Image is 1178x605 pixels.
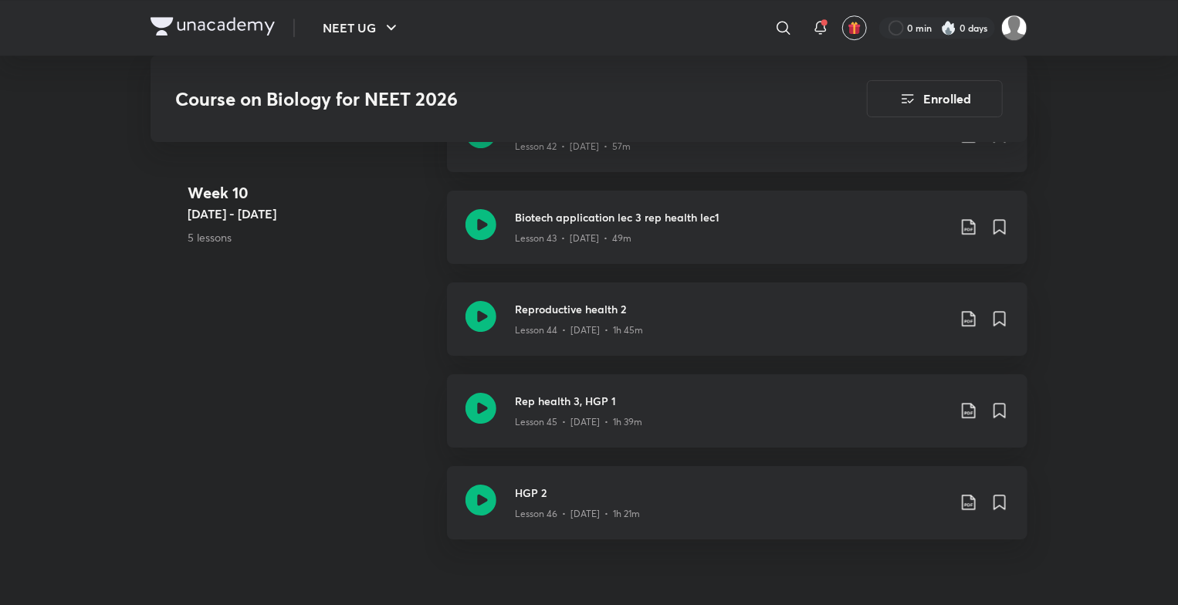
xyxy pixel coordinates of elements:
p: Lesson 44 • [DATE] • 1h 45m [515,323,643,337]
img: Harshu [1001,15,1027,41]
h3: Biotech application lec 3 rep health lec1 [515,209,947,225]
a: Company Logo [151,17,275,39]
h3: Course on Biology for NEET 2026 [175,88,780,110]
a: Rep health 3, HGP 1Lesson 45 • [DATE] • 1h 39m [447,374,1027,466]
h3: HGP 2 [515,485,947,501]
h5: [DATE] - [DATE] [188,204,435,223]
a: HGP 2Lesson 46 • [DATE] • 1h 21m [447,466,1027,558]
p: Lesson 42 • [DATE] • 57m [515,140,631,154]
img: avatar [848,21,861,35]
p: Lesson 45 • [DATE] • 1h 39m [515,415,642,429]
button: avatar [842,15,867,40]
p: Lesson 43 • [DATE] • 49m [515,232,631,245]
a: Reproductive health 2Lesson 44 • [DATE] • 1h 45m [447,282,1027,374]
a: Biotech application lec 3 rep health lec1Lesson 43 • [DATE] • 49m [447,191,1027,282]
h3: Rep health 3, HGP 1 [515,393,947,409]
a: Biotech application lec 2Lesson 42 • [DATE] • 57m [447,99,1027,191]
button: NEET UG [313,12,410,43]
button: Enrolled [867,80,1003,117]
p: Lesson 46 • [DATE] • 1h 21m [515,507,640,521]
img: Company Logo [151,17,275,35]
h3: Reproductive health 2 [515,301,947,317]
p: 5 lessons [188,229,435,245]
img: streak [941,20,956,35]
h4: Week 10 [188,181,435,204]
